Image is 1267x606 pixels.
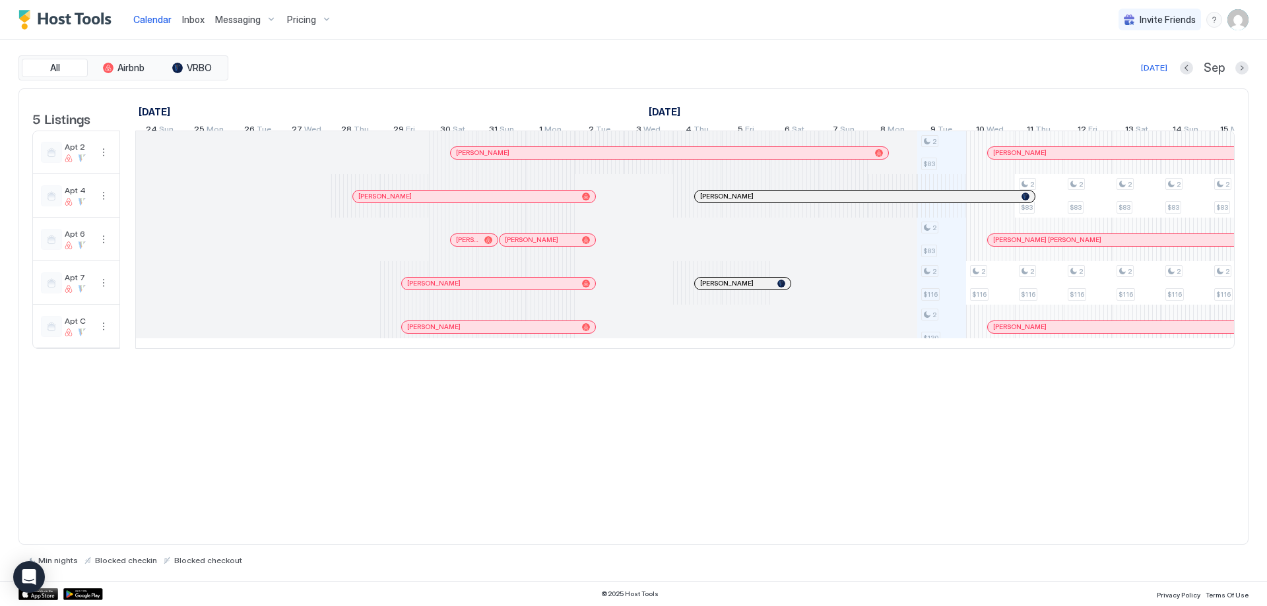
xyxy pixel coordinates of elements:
[159,124,174,138] span: Sun
[1128,180,1132,189] span: 2
[1139,60,1169,76] button: [DATE]
[96,275,112,291] div: menu
[981,267,985,276] span: 2
[194,124,205,138] span: 25
[1227,9,1249,30] div: User profile
[1167,290,1182,299] span: $116
[96,231,112,247] div: menu
[1023,121,1054,140] a: September 11, 2025
[1141,62,1167,74] div: [DATE]
[589,124,594,138] span: 2
[406,124,415,138] span: Fri
[1206,12,1222,28] div: menu
[1231,124,1248,138] span: Mon
[1216,203,1228,212] span: $83
[1088,124,1097,138] span: Fri
[505,235,558,244] span: [PERSON_NAME]
[923,160,935,168] span: $83
[18,10,117,30] div: Host Tools Logo
[993,322,1047,331] span: [PERSON_NAME]
[682,121,712,140] a: September 4, 2025
[96,144,112,160] button: More options
[973,121,1007,140] a: September 10, 2025
[486,121,517,140] a: August 31, 2025
[393,124,404,138] span: 29
[407,322,461,331] span: [PERSON_NAME]
[65,229,90,239] span: Apt 6
[287,14,316,26] span: Pricing
[440,124,451,138] span: 30
[932,224,936,232] span: 2
[390,121,418,140] a: August 29, 2025
[182,13,205,26] a: Inbox
[781,121,808,140] a: September 6, 2025
[159,59,225,77] button: VRBO
[96,188,112,204] div: menu
[1021,290,1035,299] span: $116
[1173,124,1182,138] span: 14
[596,124,610,138] span: Tue
[1078,124,1086,138] span: 12
[1035,124,1051,138] span: Thu
[191,121,227,140] a: August 25, 2025
[700,279,754,288] span: [PERSON_NAME]
[456,235,479,244] span: [PERSON_NAME] [PERSON_NAME]
[1136,124,1148,138] span: Sat
[601,590,659,598] span: © 2025 Host Tools
[1235,61,1249,75] button: Next month
[585,121,614,140] a: September 2, 2025
[1225,180,1229,189] span: 2
[1157,587,1200,601] a: Privacy Policy
[829,121,858,140] a: September 7, 2025
[1119,203,1130,212] span: $83
[95,555,157,565] span: Blocked checkin
[133,14,172,25] span: Calendar
[993,235,1101,244] span: [PERSON_NAME] [PERSON_NAME]
[645,102,684,121] a: September 1, 2025
[976,124,985,138] span: 10
[938,124,952,138] span: Tue
[745,124,754,138] span: Fri
[1157,591,1200,599] span: Privacy Policy
[22,59,88,77] button: All
[18,55,228,80] div: tab-group
[833,124,838,138] span: 7
[927,121,956,140] a: September 9, 2025
[643,124,661,138] span: Wed
[96,231,112,247] button: More options
[13,561,45,593] div: Open Intercom Messenger
[437,121,469,140] a: August 30, 2025
[539,124,542,138] span: 1
[96,188,112,204] button: More options
[65,142,90,152] span: Apt 2
[923,334,938,342] span: $130
[972,290,987,299] span: $116
[18,588,58,600] a: App Store
[544,124,562,138] span: Mon
[1180,61,1193,75] button: Previous month
[987,124,1004,138] span: Wed
[244,124,255,138] span: 26
[1206,587,1249,601] a: Terms Of Use
[792,124,804,138] span: Sat
[700,192,754,200] span: [PERSON_NAME]
[1225,267,1229,276] span: 2
[143,121,177,140] a: August 24, 2025
[1030,180,1034,189] span: 2
[338,121,372,140] a: August 28, 2025
[1177,180,1181,189] span: 2
[734,121,758,140] a: September 5, 2025
[1169,121,1202,140] a: September 14, 2025
[536,121,565,140] a: September 1, 2025
[1167,203,1179,212] span: $83
[694,124,709,138] span: Thu
[456,148,509,157] span: [PERSON_NAME]
[500,124,514,138] span: Sun
[785,124,790,138] span: 6
[96,275,112,291] button: More options
[880,124,886,138] span: 8
[304,124,321,138] span: Wed
[354,124,369,138] span: Thu
[182,14,205,25] span: Inbox
[686,124,692,138] span: 4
